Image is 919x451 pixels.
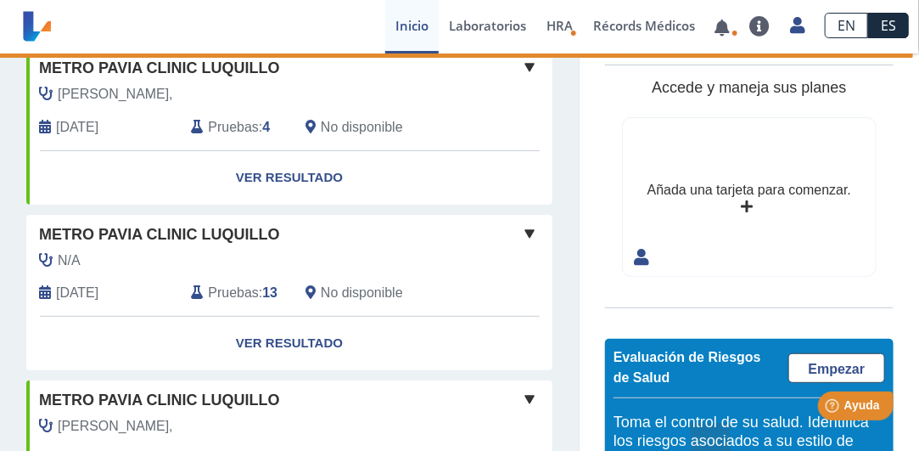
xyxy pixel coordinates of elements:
a: Ver Resultado [26,317,552,370]
a: EN [825,13,868,38]
span: Empezar [809,362,866,376]
span: Metro Pavia Clinic Luquillo [39,389,280,412]
span: 2025-08-05 [56,117,98,138]
span: HRA [546,17,573,34]
a: Ver Resultado [26,151,552,205]
div: Añada una tarjeta para comenzar. [647,181,851,201]
span: No disponible [321,283,403,303]
iframe: Help widget launcher [768,385,900,432]
span: Pruebas [208,117,258,138]
span: Gonzalez, [58,416,173,437]
b: 4 [262,120,270,134]
div: : [178,283,293,303]
span: N/A [58,251,81,271]
span: Metro Pavia Clinic Luquillo [39,223,280,246]
span: Evaluación de Riesgos de Salud [614,351,761,386]
span: Cruz Fernandez, [58,84,173,104]
span: No disponible [321,117,403,138]
span: Accede y maneja sus planes [652,79,846,96]
span: Pruebas [208,283,258,303]
div: : [178,117,293,138]
span: 2025-06-18 [56,283,98,303]
span: Metro Pavia Clinic Luquillo [39,57,280,80]
a: Empezar [788,353,885,383]
a: ES [868,13,909,38]
b: 13 [262,285,277,300]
